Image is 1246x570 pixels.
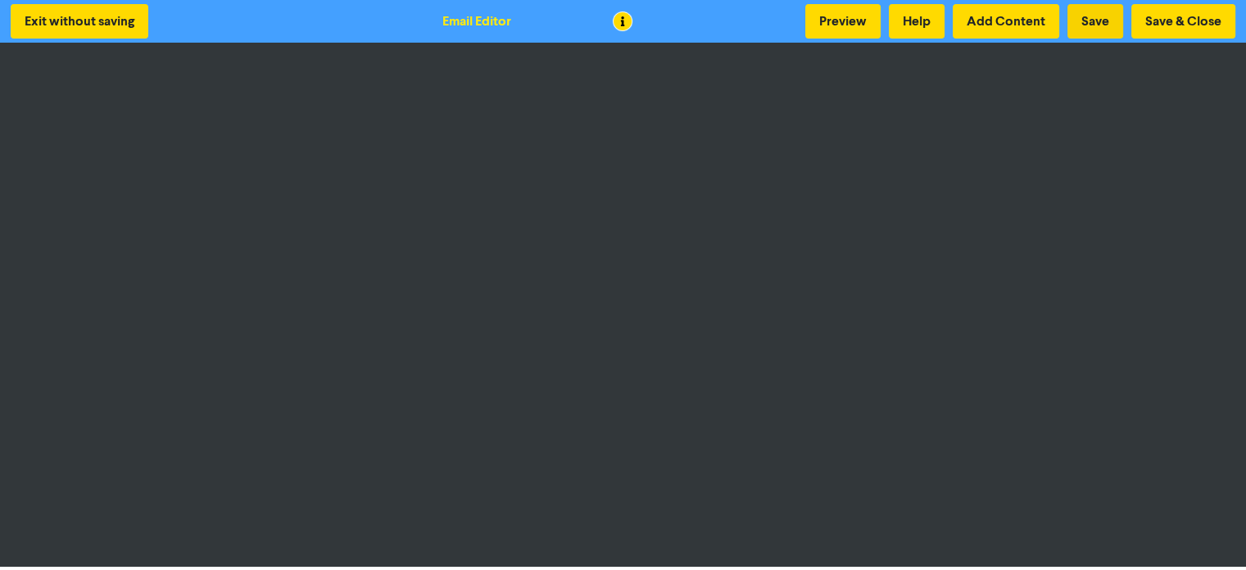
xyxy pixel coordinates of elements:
button: Save [1067,4,1123,39]
button: Add Content [953,4,1059,39]
button: Help [889,4,945,39]
button: Exit without saving [11,4,148,39]
button: Save & Close [1131,4,1235,39]
button: Preview [805,4,881,39]
div: Email Editor [442,11,511,31]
